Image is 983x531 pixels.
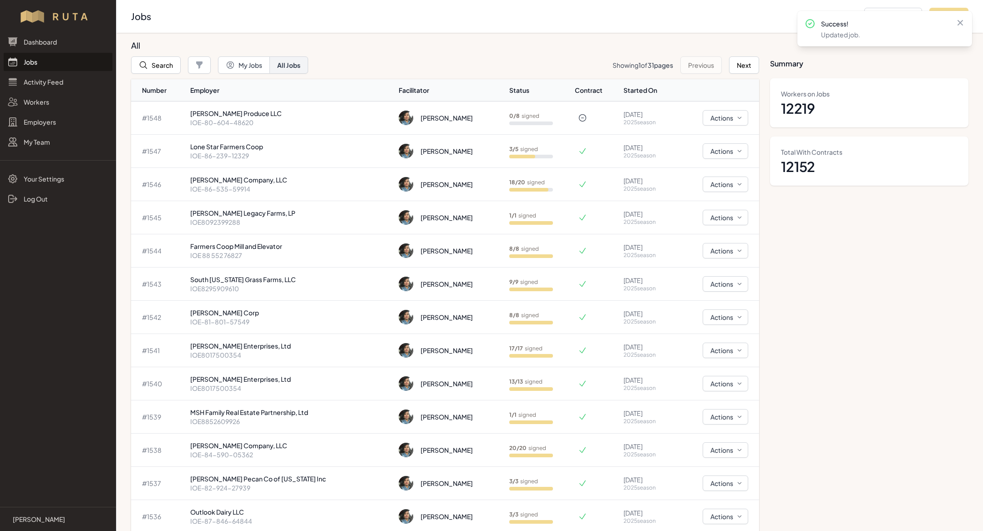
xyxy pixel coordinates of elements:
[623,218,672,226] p: 2025 season
[623,517,672,525] p: 2025 season
[509,278,538,286] p: signed
[131,234,187,268] td: # 1544
[187,79,395,101] th: Employer
[190,374,392,384] p: [PERSON_NAME] Enterprises, Ltd
[509,179,525,186] b: 18 / 20
[623,176,672,185] p: [DATE]
[703,442,748,458] button: Actions
[509,345,542,352] p: signed
[190,275,392,284] p: South [US_STATE] Grass Farms, LLC
[509,212,517,219] b: 1 / 1
[190,208,392,217] p: [PERSON_NAME] Legacy Farms, LP
[190,507,392,516] p: Outlook Dairy LLC
[703,143,748,159] button: Actions
[613,56,759,74] nav: Pagination
[190,516,392,526] p: IOE-87-846-64844
[421,246,473,255] div: [PERSON_NAME]
[703,243,748,258] button: Actions
[509,411,536,419] p: signed
[509,179,545,186] p: signed
[509,378,542,385] p: signed
[131,400,187,434] td: # 1539
[623,185,672,192] p: 2025 season
[623,143,672,152] p: [DATE]
[623,475,672,484] p: [DATE]
[623,318,672,325] p: 2025 season
[190,417,392,426] p: IOE8852609926
[131,135,187,168] td: # 1547
[131,101,187,135] td: # 1548
[703,177,748,192] button: Actions
[4,113,112,131] a: Employers
[703,409,748,425] button: Actions
[190,109,392,118] p: [PERSON_NAME] Produce LLC
[421,412,473,421] div: [PERSON_NAME]
[509,378,523,385] b: 13 / 13
[131,10,857,23] h2: Jobs
[509,146,538,153] p: signed
[703,276,748,292] button: Actions
[395,79,505,101] th: Facilitator
[190,450,392,459] p: IOE-84-590-05362
[781,100,958,116] dd: 12219
[421,512,473,521] div: [PERSON_NAME]
[4,170,112,188] a: Your Settings
[131,268,187,301] td: # 1543
[190,142,392,151] p: Lone Star Farmers Coop
[190,151,392,160] p: IOE-86-239-12329
[623,285,672,292] p: 2025 season
[613,61,673,70] p: Showing of
[131,301,187,334] td: # 1542
[190,175,392,184] p: [PERSON_NAME] Company, LLC
[929,8,968,25] button: Add Job
[131,40,752,51] h3: All
[190,317,392,326] p: IOE-81-801-57549
[421,313,473,322] div: [PERSON_NAME]
[620,79,675,101] th: Started On
[190,217,392,227] p: IOE8092399288
[190,242,392,251] p: Farmers Coop Mill and Elevator
[7,515,109,524] a: [PERSON_NAME]
[781,158,958,175] dd: 12152
[509,511,538,518] p: signed
[131,334,187,367] td: # 1541
[509,511,518,518] b: 3 / 3
[680,56,722,74] button: Previous
[131,79,187,101] th: Number
[509,445,546,452] p: signed
[509,445,527,451] b: 20 / 20
[623,409,672,418] p: [DATE]
[638,61,641,69] span: 1
[509,146,518,152] b: 3 / 5
[703,309,748,325] button: Actions
[509,212,536,219] p: signed
[623,110,672,119] p: [DATE]
[781,89,958,98] dt: Workers on Jobs
[623,508,672,517] p: [DATE]
[509,245,539,253] p: signed
[4,73,112,91] a: Activity Feed
[421,113,473,122] div: [PERSON_NAME]
[623,252,672,259] p: 2025 season
[509,478,518,485] b: 3 / 3
[190,384,392,393] p: IOE8017500354
[190,350,392,359] p: IOE8017500354
[190,251,392,260] p: IOE 88 552 76827
[131,168,187,201] td: # 1546
[4,53,112,71] a: Jobs
[218,56,270,74] button: My Jobs
[509,112,539,120] p: signed
[131,56,181,74] button: Search
[623,484,672,491] p: 2025 season
[623,384,672,392] p: 2025 season
[421,147,473,156] div: [PERSON_NAME]
[623,451,672,458] p: 2025 season
[781,147,958,157] dt: Total With Contracts
[623,119,672,126] p: 2025 season
[509,411,517,418] b: 1 / 1
[623,276,672,285] p: [DATE]
[190,308,392,317] p: [PERSON_NAME] Corp
[190,118,392,127] p: IOE-80-604-48620
[509,312,519,319] b: 8 / 8
[509,278,518,285] b: 9 / 9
